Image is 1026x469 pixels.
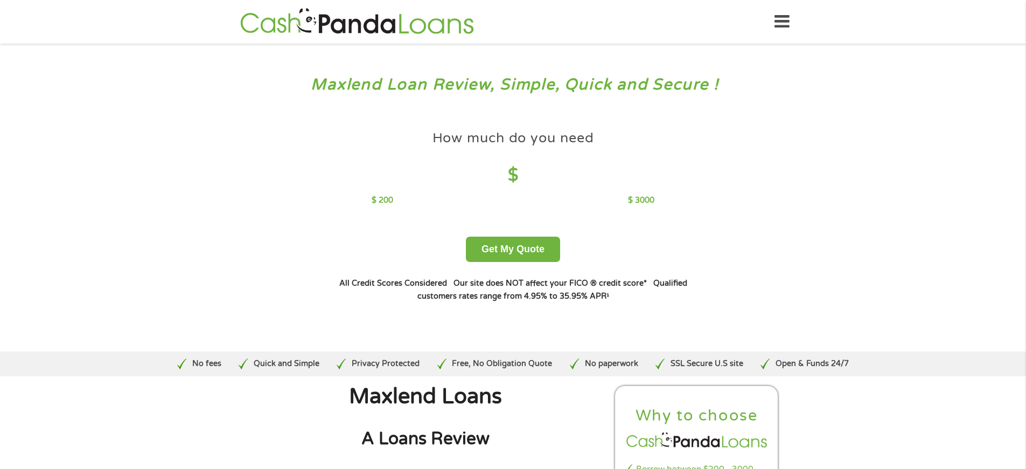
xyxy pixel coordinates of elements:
[352,358,420,370] p: Privacy Protected
[671,358,743,370] p: SSL Secure U.S site
[339,279,447,288] strong: All Credit Scores Considered
[237,6,477,37] img: GetLoanNow Logo
[585,358,638,370] p: No paperwork
[628,195,654,206] p: $ 3000
[349,384,502,409] span: Maxlend Loans
[372,164,654,187] h4: $
[31,75,995,95] h3: Maxlend Loan Review, Simple, Quick and Secure !
[192,358,221,370] p: No fees
[453,279,647,288] strong: Our site does NOT affect your FICO ® credit score*
[624,406,770,426] h2: Why to choose
[247,428,604,450] h2: A Loans Review
[254,358,319,370] p: Quick and Simple
[452,358,552,370] p: Free, No Obligation Quote
[372,195,393,206] p: $ 200
[432,129,594,147] h4: How much do you need
[776,358,849,370] p: Open & Funds 24/7
[466,237,560,262] button: Get My Quote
